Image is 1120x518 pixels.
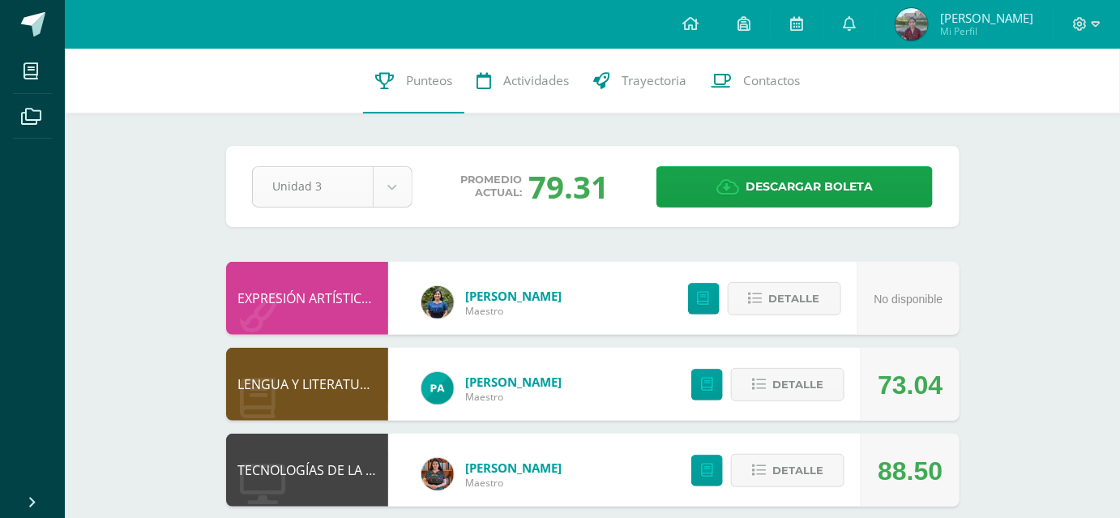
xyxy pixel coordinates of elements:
span: Punteos [406,72,452,89]
span: Detalle [772,456,823,486]
span: Maestro [466,304,562,318]
a: [PERSON_NAME] [466,374,562,390]
a: Contactos [699,49,812,113]
span: Unidad 3 [273,167,353,205]
a: Trayectoria [581,49,699,113]
a: Descargar boleta [656,166,933,208]
img: 36627948da5af62e6e4d36ba7d792ec8.png [421,286,454,319]
div: LENGUA Y LITERATURA 5 [226,348,388,421]
a: [PERSON_NAME] [466,460,562,476]
img: 62f64d9dbf1f0d1797a76da7a222e997.png [896,8,928,41]
div: 79.31 [528,165,609,208]
button: Detalle [731,368,844,401]
span: Mi Perfil [940,24,1033,38]
div: 88.50 [878,435,943,507]
span: Contactos [743,72,800,89]
button: Detalle [728,282,841,315]
span: No disponible [874,293,943,306]
a: Punteos [363,49,464,113]
div: TECNOLOGÍAS DE LA INFORMACIÓN Y LA COMUNICACIÓN 5 [226,434,388,507]
span: Descargar boleta [746,167,873,207]
span: [PERSON_NAME] [940,10,1033,26]
button: Detalle [731,454,844,487]
span: Actividades [503,72,569,89]
div: EXPRESIÓN ARTÍSTICA (MOVIMIENTO) [226,262,388,335]
span: Detalle [772,370,823,400]
span: Promedio actual: [460,173,522,199]
img: 53dbe22d98c82c2b31f74347440a2e81.png [421,372,454,405]
span: Detalle [769,284,820,314]
img: 60a759e8b02ec95d430434cf0c0a55c7.png [421,458,454,490]
div: 73.04 [878,349,943,422]
a: [PERSON_NAME] [466,288,562,304]
a: Unidad 3 [253,167,412,207]
span: Maestro [466,476,562,490]
span: Trayectoria [622,72,686,89]
span: Maestro [466,390,562,404]
a: Actividades [464,49,581,113]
